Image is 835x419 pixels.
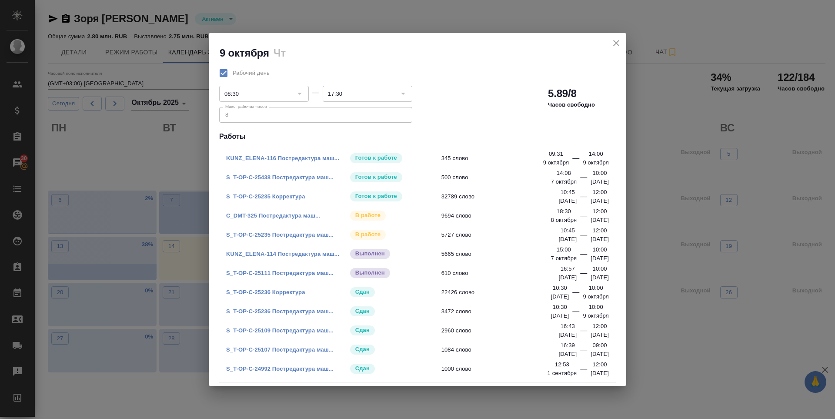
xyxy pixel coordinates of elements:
[355,268,385,277] p: Выполнен
[572,153,579,167] div: —
[561,341,575,350] p: 16:39
[441,326,564,335] span: 2960 слово
[558,197,577,205] p: [DATE]
[220,47,269,59] h2: 9 октября
[441,307,564,316] span: 3472 слово
[355,307,370,315] p: Сдан
[441,288,564,297] span: 22426 слово
[593,169,607,178] p: 10:00
[583,292,609,301] p: 9 октября
[572,306,579,320] div: —
[312,87,319,98] div: —
[226,346,334,353] a: S_T-OP-C-25107 Постредактура маш...
[580,345,587,359] div: —
[226,270,334,276] a: S_T-OP-C-25111 Постредактура маш...
[441,211,564,220] span: 9694 слово
[355,288,370,296] p: Сдан
[355,154,397,162] p: Готов к работе
[355,345,370,354] p: Сдан
[441,192,564,201] span: 32789 слово
[226,251,339,257] a: KUNZ_ELENA-114 Постредактура маш...
[583,312,609,320] p: 9 октября
[355,211,381,220] p: В работе
[593,245,607,254] p: 10:00
[441,345,564,354] span: 1084 слово
[572,287,579,301] div: —
[226,193,305,200] a: S_T-OP-C-25235 Корректура
[551,178,577,186] p: 7 октября
[551,216,577,225] p: 8 октября
[355,192,397,201] p: Готов к работе
[591,197,609,205] p: [DATE]
[580,172,587,186] div: —
[593,341,607,350] p: 09:00
[355,364,370,373] p: Сдан
[610,37,623,50] button: close
[551,254,577,263] p: 7 октября
[580,211,587,225] div: —
[591,235,609,244] p: [DATE]
[441,154,564,163] span: 345 слово
[226,231,334,238] a: S_T-OP-C-25235 Постредактура маш...
[555,360,569,369] p: 12:53
[593,322,607,331] p: 12:00
[441,231,564,239] span: 5727 слово
[553,303,567,312] p: 10:30
[226,212,320,219] a: C_DMT-325 Постредактура маш...
[441,365,564,373] span: 1000 слово
[591,216,609,225] p: [DATE]
[561,322,575,331] p: 16:43
[589,284,603,292] p: 10:00
[593,207,607,216] p: 12:00
[226,174,334,181] a: S_T-OP-C-25438 Постредактура маш...
[561,226,575,235] p: 10:45
[219,131,616,142] h4: Работы
[543,158,569,167] p: 9 октября
[553,284,567,292] p: 10:30
[561,265,575,273] p: 16:57
[591,350,609,359] p: [DATE]
[589,150,603,158] p: 14:00
[593,265,607,273] p: 10:00
[591,331,609,339] p: [DATE]
[580,364,587,378] div: —
[591,178,609,186] p: [DATE]
[274,47,286,59] h2: Чт
[557,169,571,178] p: 14:08
[226,308,334,315] a: S_T-OP-C-25236 Постредактура маш...
[551,292,569,301] p: [DATE]
[580,268,587,282] div: —
[226,289,305,295] a: S_T-OP-C-25236 Корректура
[226,365,334,372] a: S_T-OP-C-24992 Постредактура маш...
[558,235,577,244] p: [DATE]
[593,226,607,235] p: 12:00
[591,369,609,378] p: [DATE]
[355,326,370,335] p: Сдан
[589,303,603,312] p: 10:00
[441,250,564,258] span: 5665 слово
[226,155,339,161] a: KUNZ_ELENA-116 Постредактура маш...
[441,269,564,278] span: 610 слово
[355,173,397,181] p: Готов к работе
[548,101,595,109] p: Часов свободно
[580,191,587,205] div: —
[548,87,577,101] h2: 5.89/8
[441,173,564,182] span: 500 слово
[580,325,587,339] div: —
[580,230,587,244] div: —
[593,360,607,369] p: 12:00
[549,150,563,158] p: 09:31
[591,273,609,282] p: [DATE]
[557,207,571,216] p: 18:30
[551,312,569,320] p: [DATE]
[557,245,571,254] p: 15:00
[593,188,607,197] p: 12:00
[561,188,575,197] p: 10:45
[580,249,587,263] div: —
[583,158,609,167] p: 9 октября
[355,249,385,258] p: Выполнен
[233,69,270,77] span: Рабочий день
[548,369,577,378] p: 1 сентября
[226,327,334,334] a: S_T-OP-C-25109 Постредактура маш...
[591,254,609,263] p: [DATE]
